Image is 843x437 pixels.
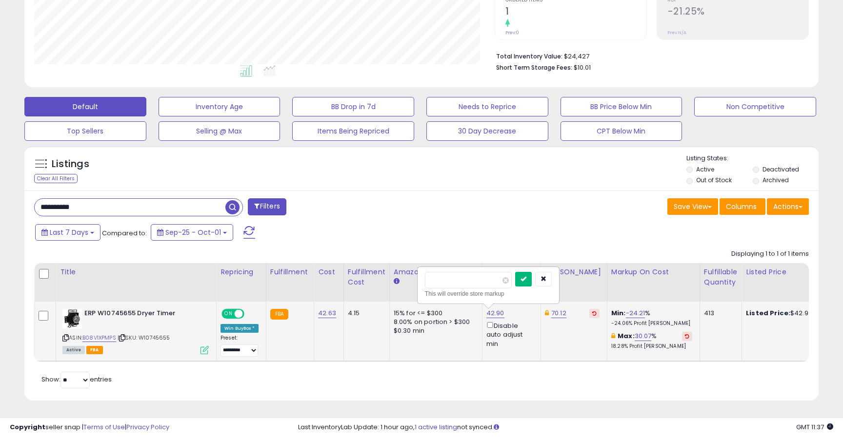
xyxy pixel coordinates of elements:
[8,152,187,219] div: Support says…
[746,267,830,277] div: Listed Price
[16,107,117,128] textarea: Tell us more…
[62,346,85,354] span: All listings currently available for purchase on Amazon
[62,309,82,328] img: 41bZoz1IcEL._SL40_.jpg
[694,97,816,116] button: Non Competitive
[151,224,233,241] button: Sep-25 - Oct-01
[8,138,187,152] div: [DATE]
[505,30,519,36] small: Prev: 0
[720,198,765,215] button: Columns
[10,422,45,432] strong: Copyright
[35,219,187,326] div: i am still having issues with this ASIN. your system first auto adjusted the min price. i have no...
[84,309,203,321] b: ERP W10745655 Dryer Timer
[159,97,281,116] button: Inventory Age
[611,320,692,327] p: -24.06% Profit [PERSON_NAME]
[394,267,478,277] div: Amazon Fees
[115,76,129,89] span: Amazing
[44,74,62,91] span: Bad
[222,310,235,318] span: ON
[635,331,652,341] a: 30.07
[117,107,137,126] div: Submit
[486,308,504,318] a: 42.90
[496,50,802,61] li: $24,427
[611,308,626,318] b: Min:
[6,4,25,22] button: go back
[611,309,692,327] div: %
[47,5,55,12] h1: PJ
[34,174,78,183] div: Clear All Filters
[28,5,43,21] img: Profile image for PJ
[496,52,562,60] b: Total Inventory Value:
[41,375,112,384] span: Show: entries
[318,308,336,318] a: 42.63
[394,318,475,326] div: 8.00% on portion > $300
[486,320,533,348] div: Disable auto adjust min
[102,228,147,238] span: Compared to:
[83,422,125,432] a: Terms of Use
[69,76,83,89] span: OK
[270,267,310,277] div: Fulfillment
[165,228,221,237] span: Sep-25 - Oct-01
[618,331,635,341] b: Max:
[62,309,209,353] div: ASIN:
[8,299,187,315] textarea: Message…
[545,267,603,277] div: [PERSON_NAME]
[15,319,23,327] button: Upload attachment
[16,157,152,195] div: We're sorry to hear about your experience. Our team will be in touch shortly to discuss and addre...
[767,198,809,215] button: Actions
[18,57,134,69] div: Rate your conversation
[221,267,262,277] div: Repricing
[8,152,160,201] div: We're sorry to hear about your experience. Our team will be in touch shortly to discuss and addre...
[248,198,286,215] button: Filters
[415,422,457,432] a: 1 active listing
[243,310,259,318] span: OFF
[611,267,696,277] div: Markup on Cost
[561,121,682,141] button: CPT Below Min
[704,309,734,318] div: 413
[159,121,281,141] button: Selling @ Max
[292,121,414,141] button: Items Being Repriced
[221,335,259,357] div: Preset:
[16,204,103,209] div: Support • AI Agent • 10m ago
[167,315,183,331] button: Send a message…
[86,346,103,354] span: FBA
[35,224,100,241] button: Last 7 Days
[731,249,809,259] div: Displaying 1 to 1 of 1 items
[394,326,475,335] div: $0.30 min
[298,423,833,432] div: Last InventoryLab Update: 1 hour ago, not synced.
[31,319,39,327] button: Emoji picker
[62,319,70,327] button: Start recording
[611,343,692,350] p: 18.28% Profit [PERSON_NAME]
[23,76,37,89] span: Terrible
[611,332,692,350] div: %
[496,63,572,72] b: Short Term Storage Fees:
[24,97,146,116] button: Default
[24,121,146,141] button: Top Sellers
[696,176,732,184] label: Out of Stock
[292,97,414,116] button: BB Drop in 7d
[551,308,566,318] a: 70.12
[425,289,552,299] div: This will override store markup
[667,6,808,19] h2: -21.25%
[270,309,288,320] small: FBA
[348,267,385,287] div: Fulfillment Cost
[746,308,790,318] b: Listed Price:
[746,309,827,318] div: $42.90
[394,309,475,318] div: 15% for <= $300
[348,309,382,318] div: 4.15
[726,202,757,211] span: Columns
[50,228,88,237] span: Last 7 Days
[394,277,400,286] small: Amazon Fees.
[10,423,169,432] div: seller snap | |
[47,12,95,22] p: Active 15h ago
[60,267,212,277] div: Title
[696,165,714,173] label: Active
[153,4,171,22] button: Home
[8,47,187,138] div: Support says…
[126,422,169,432] a: Privacy Policy
[626,308,645,318] a: -24.21
[561,97,682,116] button: BB Price Below Min
[118,334,170,342] span: | SKU: W10745655
[763,165,799,173] label: Deactivated
[318,267,340,277] div: Cost
[763,176,789,184] label: Archived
